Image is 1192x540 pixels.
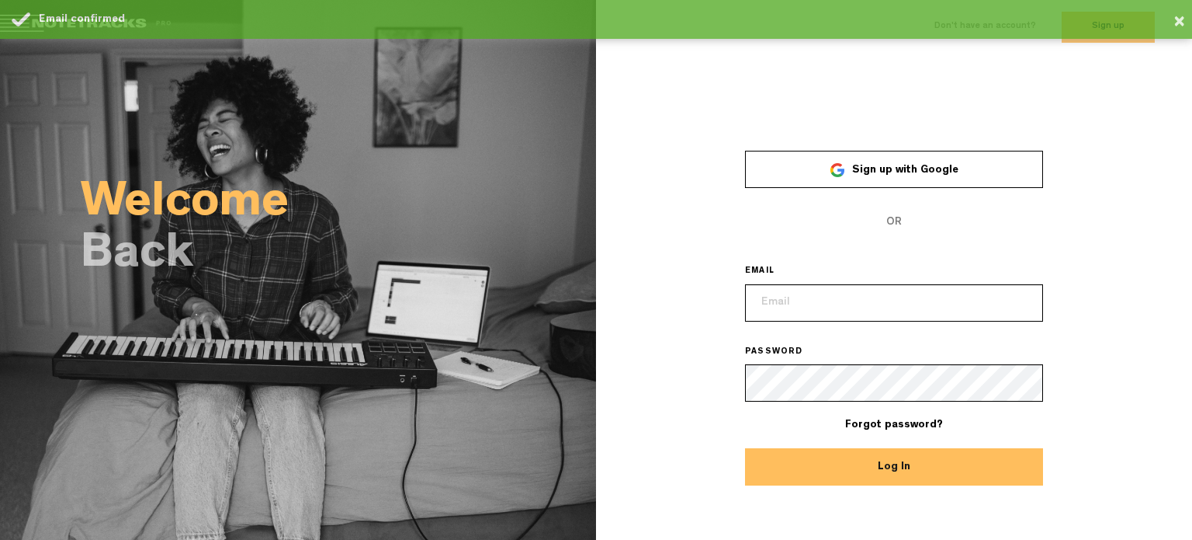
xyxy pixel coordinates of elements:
[81,183,596,227] h2: Welcome
[852,165,958,176] span: Sign up with Google
[1173,7,1185,38] button: ×
[745,266,796,278] label: EMAIL
[745,204,1043,241] span: OR
[745,347,825,359] label: PASSWORD
[745,284,1043,322] input: Email
[39,12,1180,27] div: Email confirmed
[81,235,596,278] h2: Back
[745,448,1043,486] button: Log In
[845,420,943,430] a: Forgot password?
